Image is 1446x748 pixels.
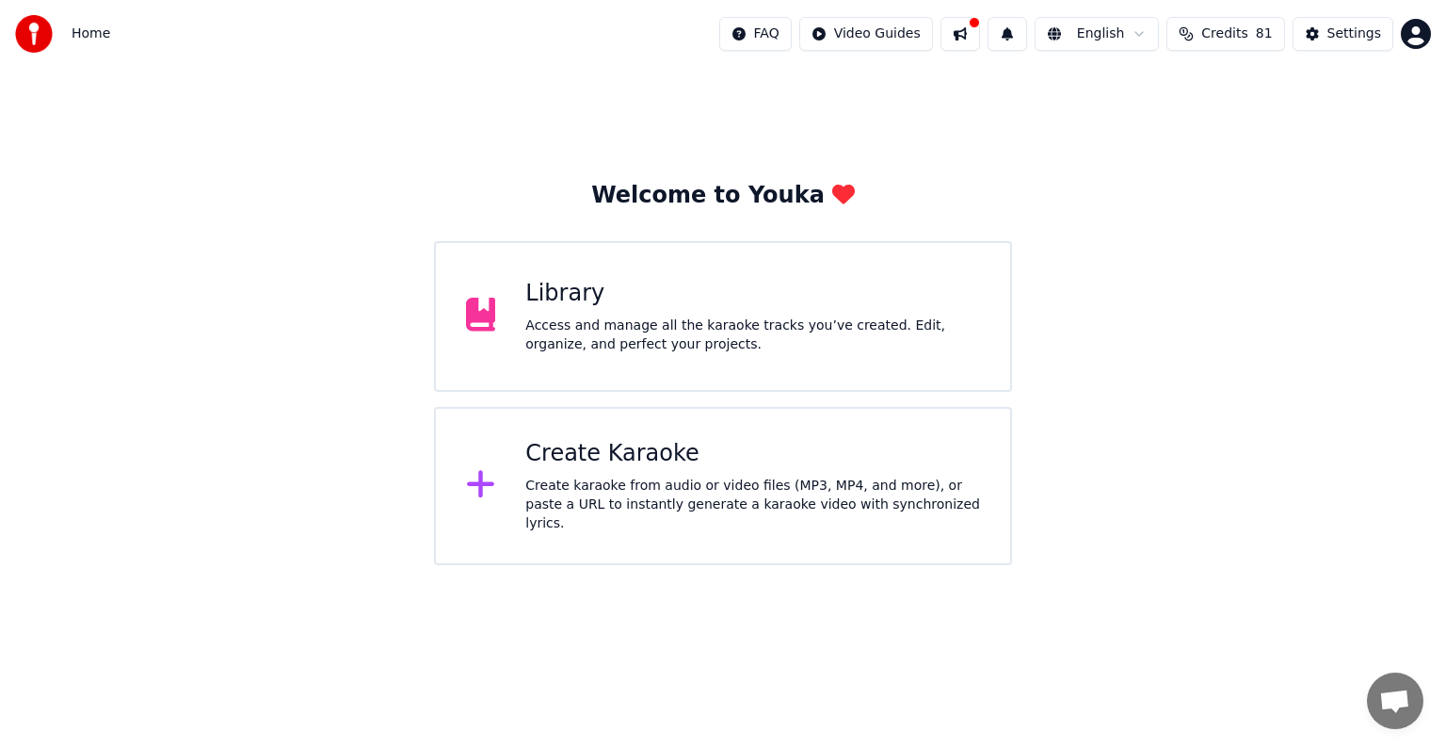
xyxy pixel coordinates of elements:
[1256,24,1273,43] span: 81
[1293,17,1393,51] button: Settings
[525,317,980,354] div: Access and manage all the karaoke tracks you’ve created. Edit, organize, and perfect your projects.
[72,24,110,43] nav: breadcrumb
[719,17,792,51] button: FAQ
[1166,17,1284,51] button: Credits81
[72,24,110,43] span: Home
[15,15,53,53] img: youka
[525,477,980,533] div: Create karaoke from audio or video files (MP3, MP4, and more), or paste a URL to instantly genera...
[525,279,980,309] div: Library
[799,17,933,51] button: Video Guides
[1367,673,1423,729] div: Open chat
[1327,24,1381,43] div: Settings
[591,181,855,211] div: Welcome to Youka
[525,439,980,469] div: Create Karaoke
[1201,24,1247,43] span: Credits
